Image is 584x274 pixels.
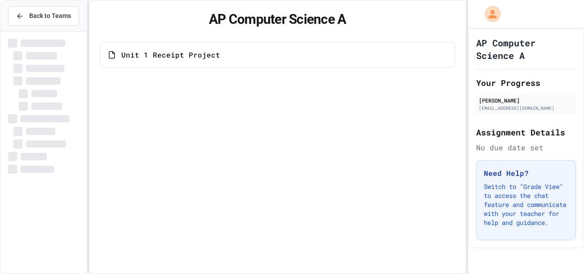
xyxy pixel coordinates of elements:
h1: AP Computer Science A [100,11,455,27]
div: My Account [475,4,503,24]
a: Unit 1 Receipt Project [100,42,455,68]
span: Back to Teams [29,11,71,21]
div: [PERSON_NAME] [479,96,573,104]
h1: AP Computer Science A [476,36,576,62]
button: Back to Teams [8,6,79,26]
span: Unit 1 Receipt Project [121,49,220,60]
h3: Need Help? [484,168,568,179]
h2: Your Progress [476,76,576,89]
h2: Assignment Details [476,126,576,139]
div: No due date set [476,142,576,153]
div: [EMAIL_ADDRESS][DOMAIN_NAME] [479,105,573,112]
p: Switch to "Grade View" to access the chat feature and communicate with your teacher for help and ... [484,182,568,227]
